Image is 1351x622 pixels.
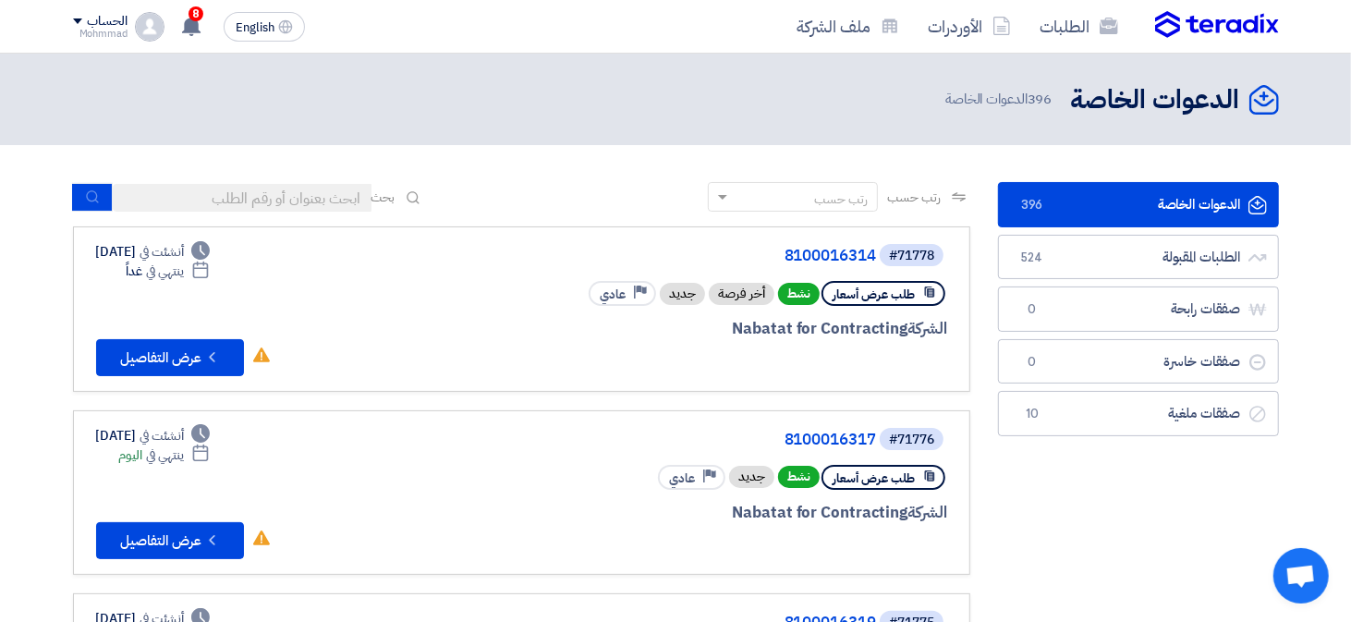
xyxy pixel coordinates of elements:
[600,286,626,303] span: عادي
[118,445,210,465] div: اليوم
[998,287,1279,332] a: صفقات رابحة0
[73,29,128,39] div: Mohmmad
[945,89,1055,110] span: الدعوات الخاصة
[887,188,940,207] span: رتب حسب
[189,6,203,21] span: 8
[96,242,211,262] div: [DATE]
[660,283,705,305] div: جديد
[998,339,1279,384] a: صفقات خاسرة0
[146,445,184,465] span: ينتهي في
[814,189,868,209] div: رتب حسب
[96,522,244,559] button: عرض التفاصيل
[88,14,128,30] div: الحساب
[914,5,1026,48] a: الأوردرات
[126,262,210,281] div: غداً
[907,317,947,340] span: الشركة
[96,339,244,376] button: عرض التفاصيل
[783,5,914,48] a: ملف الشركة
[503,501,947,525] div: Nabatat for Contracting
[889,250,934,262] div: #71778
[729,466,774,488] div: جديد
[503,317,947,341] div: Nabatat for Contracting
[907,501,947,524] span: الشركة
[146,262,184,281] span: ينتهي في
[833,470,915,487] span: طلب عرض أسعار
[1021,300,1043,319] span: 0
[669,470,695,487] span: عادي
[833,286,915,303] span: طلب عرض أسعار
[1273,548,1329,604] div: دردشة مفتوحة
[998,182,1279,227] a: الدعوات الخاصة396
[96,426,211,445] div: [DATE]
[1021,353,1043,372] span: 0
[998,391,1279,436] a: صفقات ملغية10
[778,283,820,305] span: نشط
[709,283,774,305] div: أخر فرصة
[140,426,184,445] span: أنشئت في
[371,188,396,207] span: بحث
[998,235,1279,280] a: الطلبات المقبولة524
[1021,249,1043,267] span: 524
[506,248,876,264] a: 8100016314
[1155,11,1279,39] img: Teradix logo
[1071,82,1240,118] h2: الدعوات الخاصة
[113,184,371,212] input: ابحث بعنوان أو رقم الطلب
[224,12,305,42] button: English
[1028,89,1053,109] span: 396
[889,433,934,446] div: #71776
[236,21,274,34] span: English
[1026,5,1133,48] a: الطلبات
[506,432,876,448] a: 8100016317
[135,12,164,42] img: profile_test.png
[140,242,184,262] span: أنشئت في
[1021,405,1043,423] span: 10
[778,466,820,488] span: نشط
[1021,196,1043,214] span: 396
